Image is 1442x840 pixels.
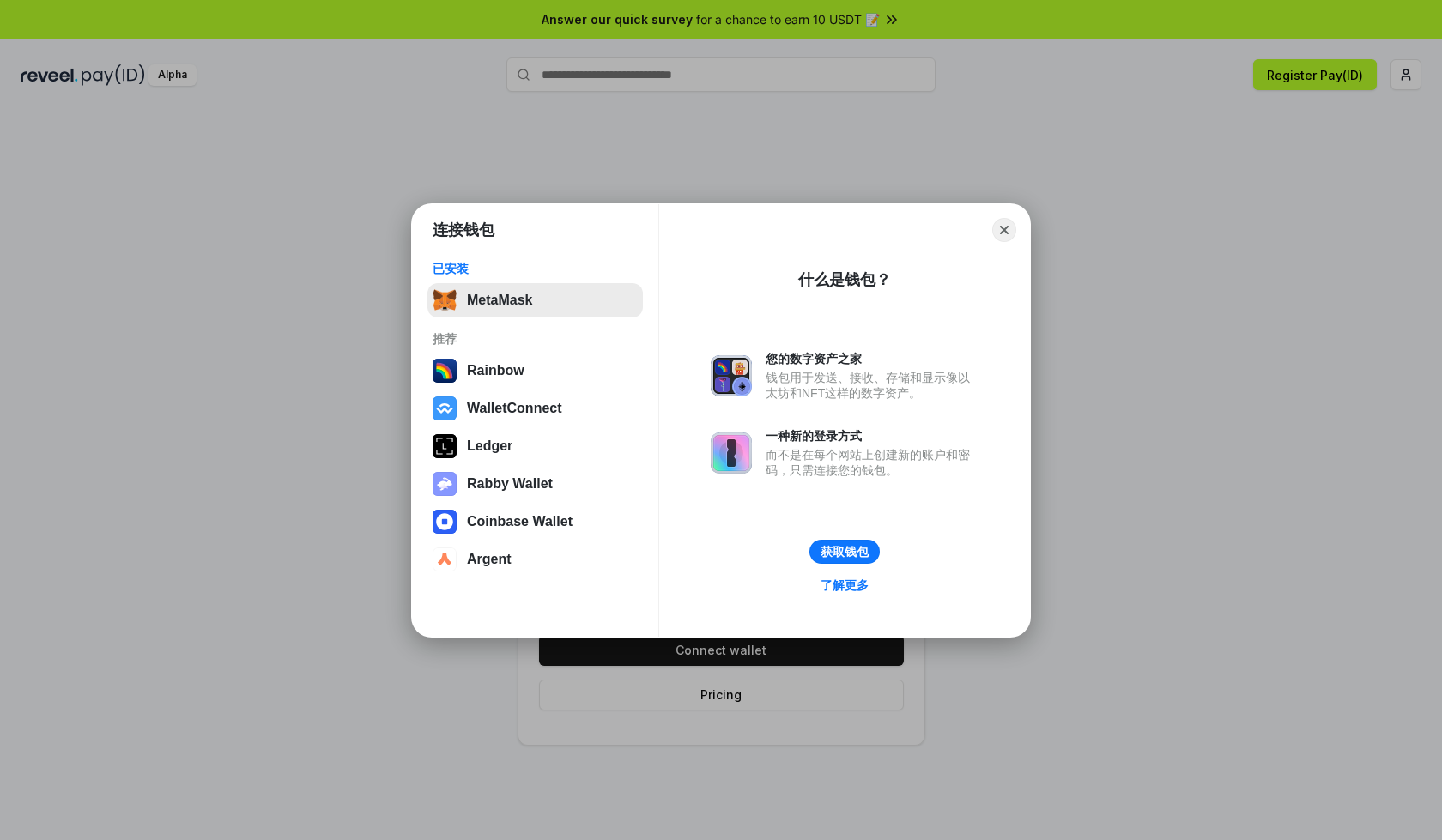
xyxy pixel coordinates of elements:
[467,293,532,308] div: MetaMask
[821,544,869,559] div: 获取钱包
[711,432,752,474] img: svg+xml,%3Csvg%20xmlns%3D%22http%3A%2F%2Fwww.w3.org%2F2000%2Fsvg%22%20fill%3D%22none%22%20viewBox...
[433,288,457,312] img: svg+xml,%3Csvg%20fill%3D%22none%22%20height%3D%2233%22%20viewBox%3D%220%200%2035%2033%22%20width%...
[766,428,978,444] div: 一种新的登录方式
[427,391,643,426] button: WalletConnect
[427,505,643,539] button: Coinbase Wallet
[433,261,638,276] div: 已安装
[821,577,869,593] div: 了解更多
[433,472,457,496] img: svg+xml,%3Csvg%20xmlns%3D%22http%3A%2F%2Fwww.w3.org%2F2000%2Fsvg%22%20fill%3D%22none%22%20viewBox...
[427,467,643,501] button: Rabby Wallet
[711,355,752,396] img: svg+xml,%3Csvg%20xmlns%3D%22http%3A%2F%2Fwww.w3.org%2F2000%2Fsvg%22%20fill%3D%22none%22%20viewBox...
[433,547,457,571] img: svg+xml,%3Csvg%20width%3D%2228%22%20height%3D%2228%22%20viewBox%3D%220%200%2028%2028%22%20fill%3D...
[467,514,573,529] div: Coinbase Wallet
[467,401,562,416] div: WalletConnect
[766,370,978,401] div: 钱包用于发送、接收、存储和显示像以太坊和NFT这样的数字资产。
[427,354,643,388] button: Rainbow
[810,574,879,596] a: 了解更多
[433,331,638,347] div: 推荐
[766,447,978,478] div: 而不是在每个网站上创建新的账户和密码，只需连接您的钱包。
[427,283,643,317] button: MetaMask
[433,220,494,240] h1: 连接钱包
[427,429,643,463] button: Ledger
[467,476,553,492] div: Rabby Wallet
[467,438,512,454] div: Ledger
[433,434,457,458] img: svg+xml,%3Csvg%20xmlns%3D%22http%3A%2F%2Fwww.w3.org%2F2000%2Fsvg%22%20width%3D%2228%22%20height%3...
[433,510,457,534] img: svg+xml,%3Csvg%20width%3D%2228%22%20height%3D%2228%22%20viewBox%3D%220%200%2028%2028%22%20fill%3D...
[433,359,457,383] img: svg+xml,%3Csvg%20width%3D%22120%22%20height%3D%22120%22%20viewBox%3D%220%200%20120%20120%22%20fil...
[766,351,978,366] div: 您的数字资产之家
[427,542,643,577] button: Argent
[433,396,457,420] img: svg+xml,%3Csvg%20width%3D%2228%22%20height%3D%2228%22%20viewBox%3D%220%200%2028%2028%22%20fill%3D...
[467,363,524,378] div: Rainbow
[809,540,880,564] button: 获取钱包
[992,218,1016,242] button: Close
[467,552,512,567] div: Argent
[798,269,891,290] div: 什么是钱包？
